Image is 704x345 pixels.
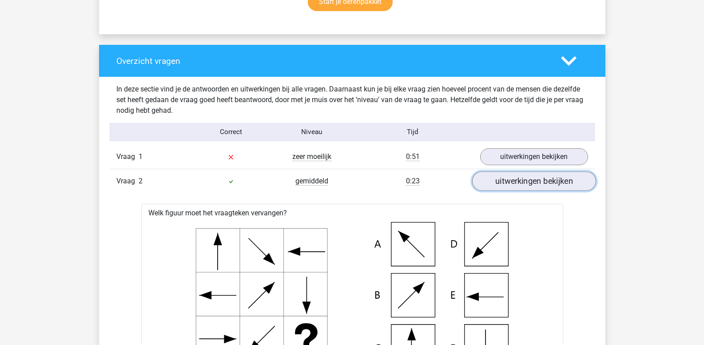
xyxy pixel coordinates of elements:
[295,177,328,186] span: gemiddeld
[110,84,595,116] div: In deze sectie vind je de antwoorden en uitwerkingen bij alle vragen. Daarnaast kun je bij elke v...
[352,127,473,137] div: Tijd
[472,172,596,191] a: uitwerkingen bekijken
[271,127,352,137] div: Niveau
[292,152,331,161] span: zeer moeilijk
[480,148,588,165] a: uitwerkingen bekijken
[116,176,139,186] span: Vraag
[191,127,271,137] div: Correct
[116,151,139,162] span: Vraag
[406,177,420,186] span: 0:23
[139,177,143,185] span: 2
[139,152,143,161] span: 1
[116,56,548,66] h4: Overzicht vragen
[406,152,420,161] span: 0:51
